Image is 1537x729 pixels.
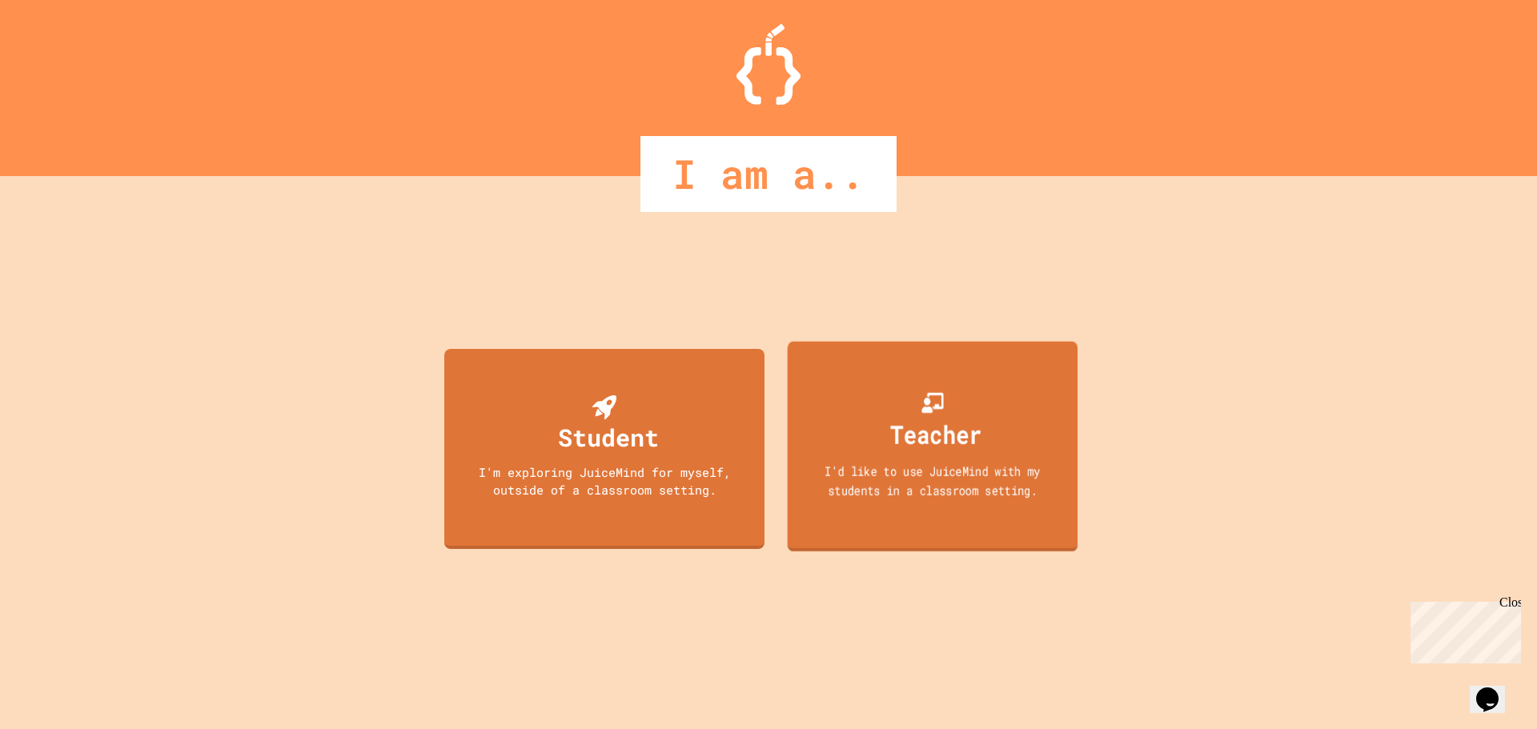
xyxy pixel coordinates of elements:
[802,461,1063,499] div: I'd like to use JuiceMind with my students in a classroom setting.
[890,415,981,453] div: Teacher
[460,463,748,499] div: I'm exploring JuiceMind for myself, outside of a classroom setting.
[558,419,659,455] div: Student
[736,24,801,105] img: Logo.svg
[1470,665,1521,713] iframe: chat widget
[1404,595,1521,663] iframe: chat widget
[6,6,110,102] div: Chat with us now!Close
[640,136,897,212] div: I am a..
